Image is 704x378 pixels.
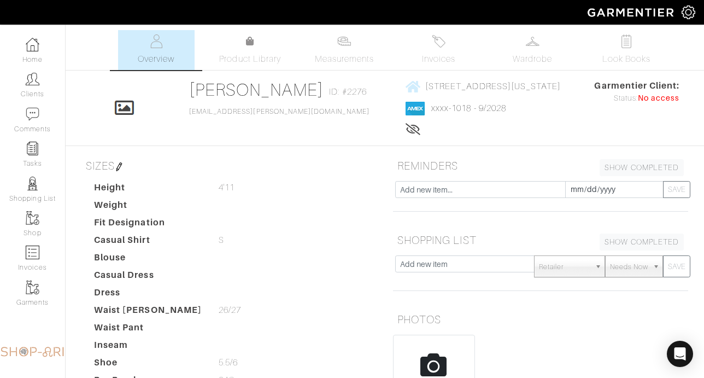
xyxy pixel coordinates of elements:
[86,269,210,286] dt: Casual Dress
[219,356,238,369] span: 5.5/6
[219,304,241,317] span: 26/27
[406,102,425,115] img: american_express-1200034d2e149cdf2cc7894a33a747db654cf6f8355cb502592f1d228b2ac700.png
[26,281,39,294] img: garments-icon-b7da505a4dc4fd61783c78ac3ca0ef83fa9d6f193b1c9dc38574b1d14d53ca28.png
[219,234,224,247] span: S
[219,181,234,194] span: 4'11
[539,256,590,278] span: Retailer
[86,304,210,321] dt: Waist [PERSON_NAME]
[86,356,210,374] dt: Shoe
[395,181,566,198] input: Add new item...
[86,286,210,304] dt: Dress
[149,34,163,48] img: basicinfo-40fd8af6dae0f16599ec9e87c0ef1c0a1fdea2edbe929e3d69a839185d80c458.svg
[663,255,690,277] button: SAVE
[395,255,535,272] input: Add new item
[406,79,561,93] a: [STREET_ADDRESS][US_STATE]
[582,3,682,22] img: garmentier-logo-header-white-b43fb05a5012e4ada735d5af1a66efaba907eab6374d6393d1fbf88cb4ef424d.png
[26,107,39,121] img: comment-icon-a0a6a9ef722e966f86d9cbdc48e553b5cf19dbc54f86b18d962a5391bc8f6eb6.png
[526,34,539,48] img: wardrobe-487a4870c1b7c33e795ec22d11cfc2ed9d08956e64fb3008fe2437562e282088.svg
[594,92,679,104] div: Status:
[26,142,39,155] img: reminder-icon-8004d30b9f0a5d33ae49ab947aed9ed385cf756f9e5892f1edd6e32f2345188e.png
[86,181,210,199] dt: Height
[86,339,210,356] dt: Inseam
[594,79,679,92] span: Garmentier Client:
[494,30,571,70] a: Wardrobe
[337,34,351,48] img: measurements-466bbee1fd09ba9460f595b01e5d73f9e2bff037440d3c8f018324cb6cdf7a4a.svg
[667,341,693,367] div: Open Intercom Messenger
[115,162,124,171] img: pen-cf24a1663064a2ec1b9c1bd2387e9de7a2fa800b781884d57f21acf72779bad2.png
[306,30,383,70] a: Measurements
[86,199,210,216] dt: Weight
[26,38,39,51] img: dashboard-icon-dbcd8f5a0b271acd01030246c82b418ddd0df26cd7fceb0bd07c9910d44c42f6.png
[315,53,374,66] span: Measurements
[431,103,506,113] a: xxxx-1018 - 9/2028
[219,53,281,66] span: Product Library
[425,82,561,91] span: [STREET_ADDRESS][US_STATE]
[432,34,445,48] img: orders-27d20c2124de7fd6de4e0e44c1d41de31381a507db9b33961299e4e07d508b8c.svg
[422,53,455,66] span: Invoices
[189,80,324,100] a: [PERSON_NAME]
[86,321,210,339] dt: Waist Pant
[26,211,39,225] img: garments-icon-b7da505a4dc4fd61783c78ac3ca0ef83fa9d6f193b1c9dc38574b1d14d53ca28.png
[81,155,377,177] h5: SIZES
[212,35,289,66] a: Product Library
[86,234,210,251] dt: Casual Shirt
[26,246,39,259] img: orders-icon-0abe47150d42831381b5fb84f609e132dff9fe21cb692f30cb5eec754e2cba89.png
[602,53,651,66] span: Look Books
[26,72,39,86] img: clients-icon-6bae9207a08558b7cb47a8932f037763ab4055f8c8b6bfacd5dc20c3e0201464.png
[118,30,195,70] a: Overview
[26,177,39,190] img: stylists-icon-eb353228a002819b7ec25b43dbf5f0378dd9e0616d9560372ff212230b889e62.png
[620,34,633,48] img: todo-9ac3debb85659649dc8f770b8b6100bb5dab4b48dedcbae339e5042a72dfd3cc.svg
[638,92,679,104] span: No access
[600,234,684,251] a: SHOW COMPLETED
[138,53,174,66] span: Overview
[393,155,688,177] h5: REMINDERS
[329,85,366,98] span: ID: #2276
[610,256,648,278] span: Needs Now
[393,309,688,330] h5: PHOTOS
[682,5,695,19] img: gear-icon-white-bd11855cb880d31180b6d7d6211b90ccbf57a29d726f0c71d8c61bd08dd39cc2.png
[513,53,552,66] span: Wardrobe
[86,251,210,269] dt: Blouse
[663,181,690,198] button: SAVE
[400,30,477,70] a: Invoices
[189,108,369,115] a: [EMAIL_ADDRESS][PERSON_NAME][DOMAIN_NAME]
[393,229,688,251] h5: SHOPPING LIST
[600,159,684,176] a: SHOW COMPLETED
[86,216,210,234] dt: Fit Designation
[588,30,665,70] a: Look Books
